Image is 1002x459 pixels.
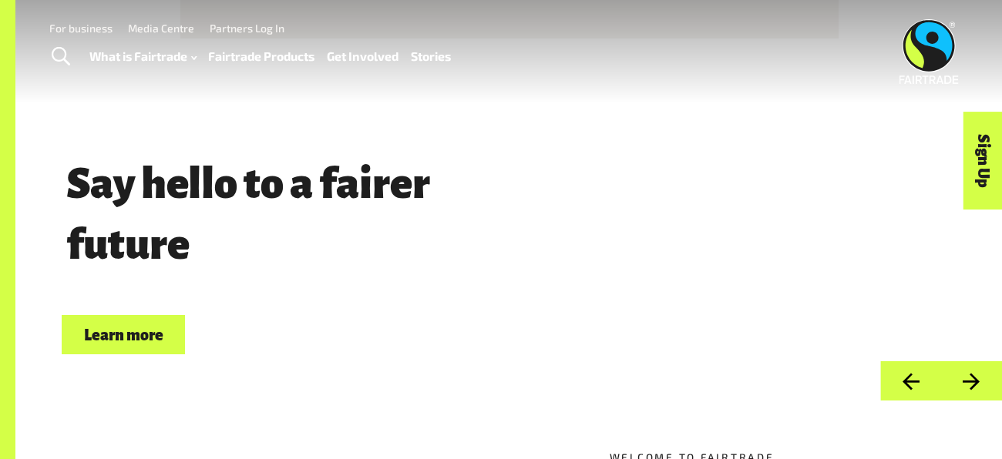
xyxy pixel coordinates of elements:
a: Media Centre [128,22,194,35]
a: Partners Log In [210,22,284,35]
p: Choose Fairtrade [62,280,805,309]
img: Fairtrade Australia New Zealand logo [899,19,959,84]
button: Next [941,361,1002,400]
a: What is Fairtrade [89,45,197,68]
a: Fairtrade Products [208,45,314,68]
span: Say hello to a fairer future [62,161,435,267]
a: Toggle Search [42,38,79,76]
a: Get Involved [327,45,398,68]
a: Learn more [62,315,185,354]
button: Previous [880,361,941,400]
a: For business [49,22,113,35]
a: Stories [411,45,451,68]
